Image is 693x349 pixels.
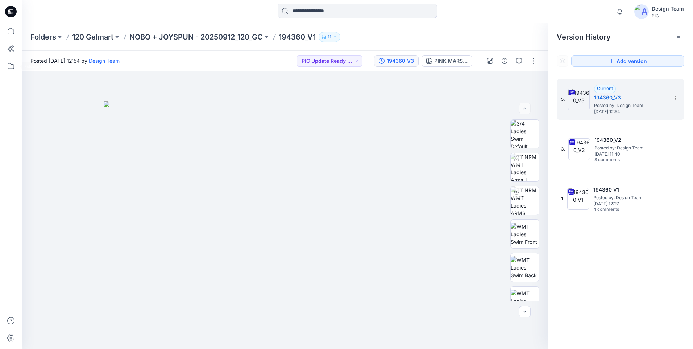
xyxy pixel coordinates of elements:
[557,33,611,41] span: Version History
[571,55,684,67] button: Add version
[279,32,316,42] p: 194360_V1
[511,120,539,148] img: 3/4 Ladies Swim Default
[561,96,565,103] span: 5.
[422,55,472,67] button: PINK MARSHMELLOW
[561,146,565,152] span: 3.
[511,186,539,215] img: TT NRM WMT Ladies ARMS DOWN
[593,201,666,206] span: [DATE] 12:27
[652,13,684,19] div: PIC
[594,157,645,163] span: 8 comments
[30,32,56,42] a: Folders
[557,55,568,67] button: Show Hidden Versions
[328,33,331,41] p: 11
[676,34,681,40] button: Close
[89,58,120,64] a: Design Team
[594,109,667,114] span: [DATE] 12:54
[499,55,510,67] button: Details
[374,55,419,67] button: 194360_V3
[434,57,468,65] div: PINK MARSHMELLOW
[511,256,539,279] img: WMT Ladies Swim Back
[511,223,539,246] img: WMT Ladies Swim Front
[652,4,684,13] div: Design Team
[594,102,667,109] span: Posted by: Design Team
[129,32,263,42] a: NOBO + JOYSPUN - 20250912_120_GC
[594,144,667,152] span: Posted by: Design Team
[568,138,590,160] img: 194360_V2
[597,86,613,91] span: Current
[594,152,667,157] span: [DATE] 11:40
[387,57,414,65] div: 194360_V3
[104,101,466,349] img: eyJhbGciOiJIUzI1NiIsImtpZCI6IjAiLCJzbHQiOiJzZXMiLCJ0eXAiOiJKV1QifQ.eyJkYXRhIjp7InR5cGUiOiJzdG9yYW...
[593,185,666,194] h5: 194360_V1
[511,153,539,181] img: TT NRM WMT Ladies Arms T-POSE
[72,32,113,42] a: 120 Gelmart
[567,188,589,210] img: 194360_V1
[511,290,539,312] img: WMT Ladies Swim Left
[561,196,564,202] span: 1.
[319,32,340,42] button: 11
[568,89,590,110] img: 194360_V3
[594,136,667,144] h5: 194360_V2
[30,57,120,65] span: Posted [DATE] 12:54 by
[593,194,666,201] span: Posted by: Design Team
[634,4,649,19] img: avatar
[593,207,644,213] span: 4 comments
[594,93,667,102] h5: 194360_V3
